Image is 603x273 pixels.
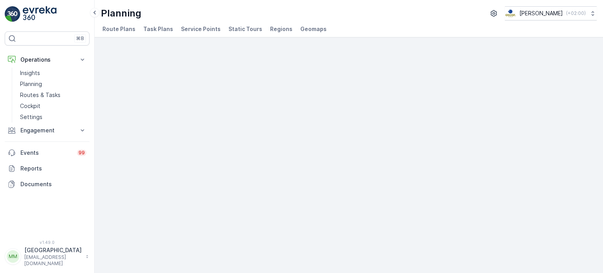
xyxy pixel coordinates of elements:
a: Cockpit [17,101,90,112]
p: Planning [20,80,42,88]
a: Routes & Tasks [17,90,90,101]
p: 99 [79,150,85,156]
p: [GEOGRAPHIC_DATA] [24,246,82,254]
span: Geomaps [300,25,327,33]
img: logo_light-DOdMpM7g.png [23,6,57,22]
p: ⌘B [76,35,84,42]
span: Task Plans [143,25,173,33]
p: [EMAIL_ADDRESS][DOMAIN_NAME] [24,254,82,267]
img: basis-logo_rgb2x.png [505,9,516,18]
p: Cockpit [20,102,40,110]
a: Settings [17,112,90,123]
span: Service Points [181,25,221,33]
div: MM [7,250,19,263]
a: Documents [5,176,90,192]
p: Reports [20,165,86,172]
span: Route Plans [102,25,135,33]
p: Events [20,149,72,157]
p: Insights [20,69,40,77]
button: [PERSON_NAME](+02:00) [505,6,597,20]
p: Documents [20,180,86,188]
img: logo [5,6,20,22]
span: v 1.49.0 [5,240,90,245]
p: [PERSON_NAME] [519,9,563,17]
span: Regions [270,25,292,33]
a: Events99 [5,145,90,161]
p: Planning [101,7,141,20]
a: Insights [17,68,90,79]
p: Routes & Tasks [20,91,60,99]
span: Static Tours [228,25,262,33]
p: Settings [20,113,42,121]
p: Engagement [20,126,74,134]
p: Operations [20,56,74,64]
a: Reports [5,161,90,176]
a: Planning [17,79,90,90]
button: Operations [5,52,90,68]
button: MM[GEOGRAPHIC_DATA][EMAIL_ADDRESS][DOMAIN_NAME] [5,246,90,267]
p: ( +02:00 ) [566,10,586,16]
button: Engagement [5,123,90,138]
